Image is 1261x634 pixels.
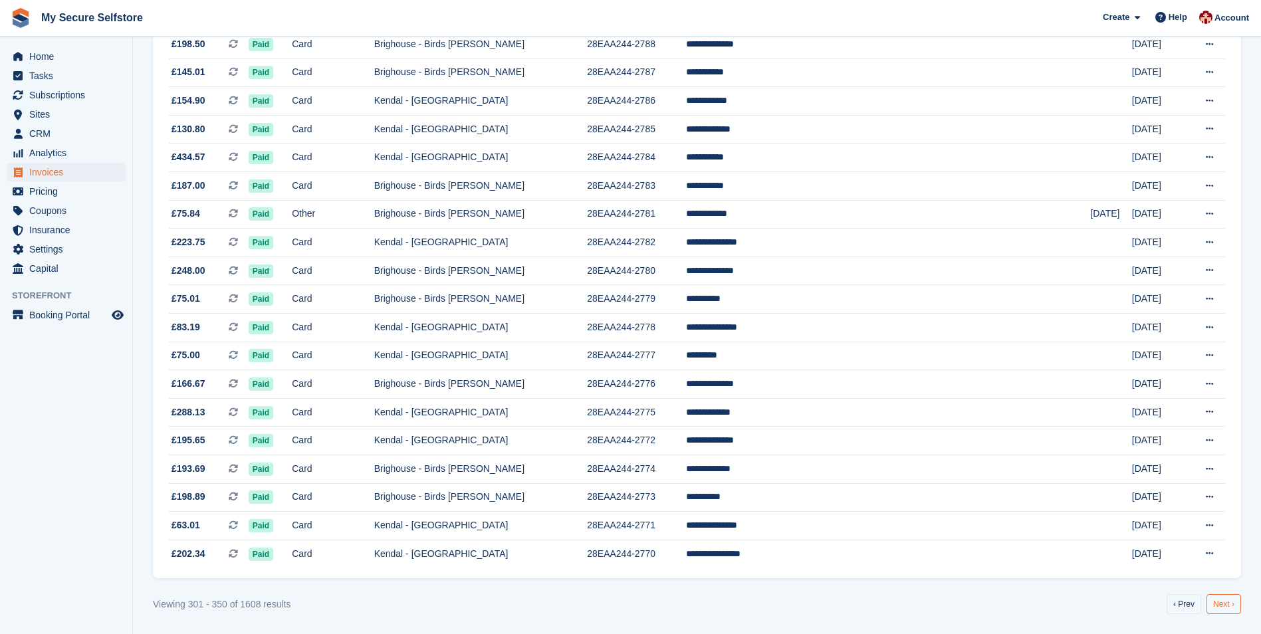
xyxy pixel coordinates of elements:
[1132,427,1186,455] td: [DATE]
[7,221,126,239] a: menu
[172,405,205,419] span: £288.13
[292,200,374,229] td: Other
[249,463,273,476] span: Paid
[587,31,686,59] td: 28EAA244-2788
[374,512,588,540] td: Kendal - [GEOGRAPHIC_DATA]
[172,235,205,249] span: £223.75
[1132,342,1186,370] td: [DATE]
[7,163,126,181] a: menu
[292,512,374,540] td: Card
[172,348,200,362] span: £75.00
[292,455,374,484] td: Card
[29,221,109,239] span: Insurance
[249,434,273,447] span: Paid
[7,144,126,162] a: menu
[249,377,273,391] span: Paid
[292,342,374,370] td: Card
[587,427,686,455] td: 28EAA244-2772
[374,257,588,285] td: Brighouse - Birds [PERSON_NAME]
[292,229,374,257] td: Card
[249,349,273,362] span: Paid
[292,314,374,342] td: Card
[374,144,588,172] td: Kendal - [GEOGRAPHIC_DATA]
[1132,31,1186,59] td: [DATE]
[12,289,132,302] span: Storefront
[374,342,588,370] td: Kendal - [GEOGRAPHIC_DATA]
[374,31,588,59] td: Brighouse - Birds [PERSON_NAME]
[587,342,686,370] td: 28EAA244-2777
[249,236,273,249] span: Paid
[1132,257,1186,285] td: [DATE]
[172,207,200,221] span: £75.84
[1132,483,1186,512] td: [DATE]
[172,490,205,504] span: £198.89
[249,151,273,164] span: Paid
[587,229,686,257] td: 28EAA244-2782
[1132,172,1186,201] td: [DATE]
[292,398,374,427] td: Card
[1103,11,1129,24] span: Create
[172,94,205,108] span: £154.90
[292,115,374,144] td: Card
[29,105,109,124] span: Sites
[29,201,109,220] span: Coupons
[587,483,686,512] td: 28EAA244-2773
[374,285,588,314] td: Brighouse - Birds [PERSON_NAME]
[172,462,205,476] span: £193.69
[153,597,291,611] div: Viewing 301 - 350 of 1608 results
[1169,11,1187,24] span: Help
[7,240,126,259] a: menu
[374,87,588,116] td: Kendal - [GEOGRAPHIC_DATA]
[1132,115,1186,144] td: [DATE]
[1206,594,1241,614] a: Next
[374,200,588,229] td: Brighouse - Birds [PERSON_NAME]
[587,115,686,144] td: 28EAA244-2785
[374,455,588,484] td: Brighouse - Birds [PERSON_NAME]
[374,427,588,455] td: Kendal - [GEOGRAPHIC_DATA]
[374,229,588,257] td: Kendal - [GEOGRAPHIC_DATA]
[374,172,588,201] td: Brighouse - Birds [PERSON_NAME]
[7,47,126,66] a: menu
[587,200,686,229] td: 28EAA244-2781
[249,179,273,193] span: Paid
[29,163,109,181] span: Invoices
[249,406,273,419] span: Paid
[587,314,686,342] td: 28EAA244-2778
[7,182,126,201] a: menu
[374,314,588,342] td: Kendal - [GEOGRAPHIC_DATA]
[1132,398,1186,427] td: [DATE]
[7,259,126,278] a: menu
[587,398,686,427] td: 28EAA244-2775
[249,490,273,504] span: Paid
[292,144,374,172] td: Card
[292,370,374,399] td: Card
[1132,370,1186,399] td: [DATE]
[249,292,273,306] span: Paid
[29,86,109,104] span: Subscriptions
[292,31,374,59] td: Card
[29,124,109,143] span: CRM
[29,240,109,259] span: Settings
[292,172,374,201] td: Card
[172,179,205,193] span: £187.00
[292,257,374,285] td: Card
[587,512,686,540] td: 28EAA244-2771
[587,370,686,399] td: 28EAA244-2776
[374,370,588,399] td: Brighouse - Birds [PERSON_NAME]
[172,150,205,164] span: £434.57
[172,377,205,391] span: £166.67
[587,58,686,87] td: 28EAA244-2787
[587,540,686,568] td: 28EAA244-2770
[1199,11,1212,24] img: Laura Oldroyd
[249,38,273,51] span: Paid
[374,58,588,87] td: Brighouse - Birds [PERSON_NAME]
[1132,144,1186,172] td: [DATE]
[7,86,126,104] a: menu
[7,201,126,220] a: menu
[172,65,205,79] span: £145.01
[1132,58,1186,87] td: [DATE]
[172,264,205,278] span: £248.00
[374,115,588,144] td: Kendal - [GEOGRAPHIC_DATA]
[110,307,126,323] a: Preview store
[1132,200,1186,229] td: [DATE]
